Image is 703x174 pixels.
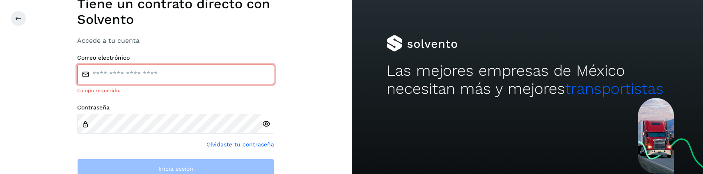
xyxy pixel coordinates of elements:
div: Campo requerido. [77,87,274,94]
label: Contraseña [77,104,274,111]
a: Olvidaste tu contraseña [206,140,274,149]
span: Inicia sesión [158,166,193,172]
span: transportistas [565,80,664,97]
h3: Accede a tu cuenta [77,37,274,44]
label: Correo electrónico [77,54,274,61]
h2: Las mejores empresas de México necesitan más y mejores [387,62,668,98]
